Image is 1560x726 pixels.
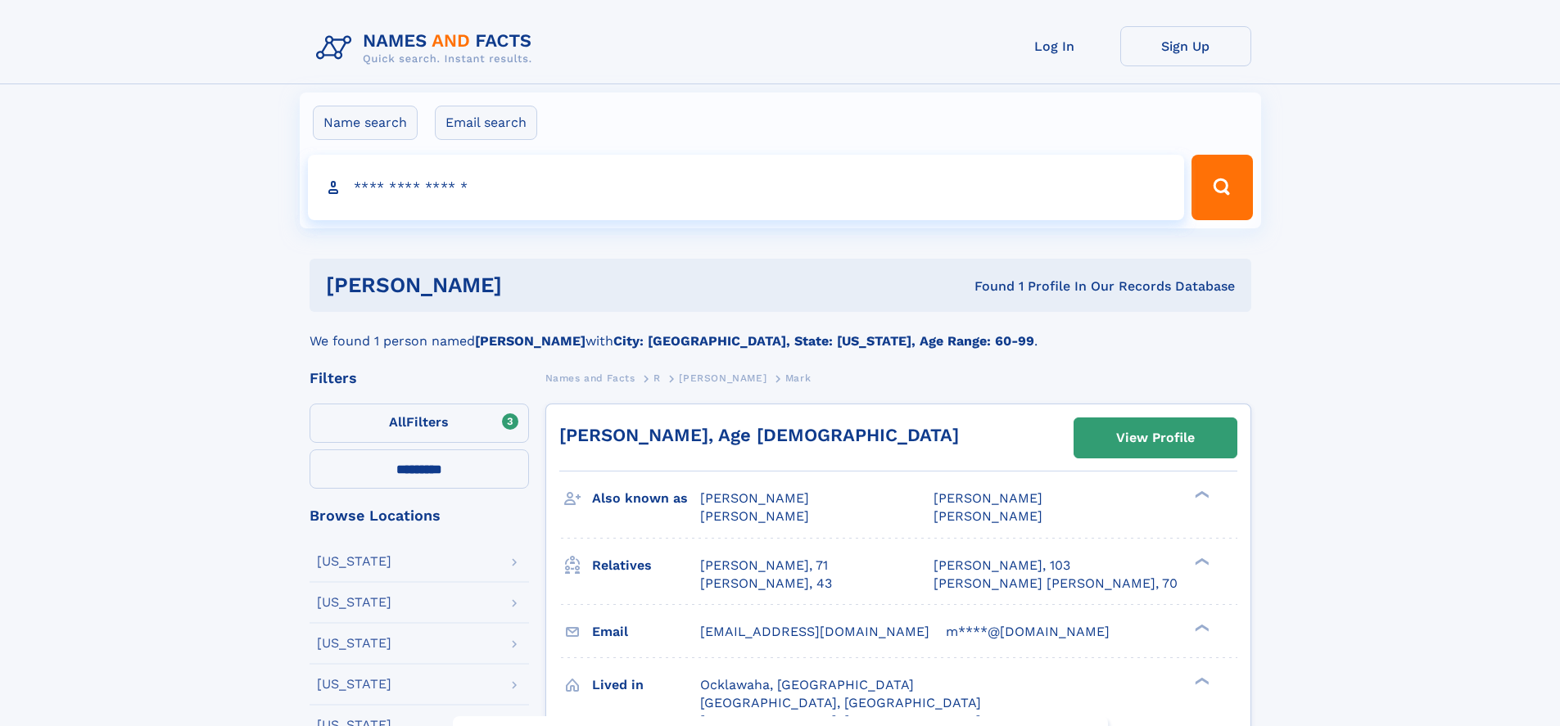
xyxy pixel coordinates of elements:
[653,368,661,388] a: R
[934,557,1070,575] a: [PERSON_NAME], 103
[700,624,929,639] span: [EMAIL_ADDRESS][DOMAIN_NAME]
[1191,489,1210,500] div: ❯
[934,508,1042,524] span: [PERSON_NAME]
[1191,675,1210,686] div: ❯
[389,414,406,430] span: All
[700,575,832,593] a: [PERSON_NAME], 43
[700,677,914,692] span: Ocklawaha, [GEOGRAPHIC_DATA]
[317,637,391,650] div: [US_STATE]
[592,552,700,579] h3: Relatives
[310,312,1251,351] div: We found 1 person named with .
[592,671,700,699] h3: Lived in
[317,596,391,609] div: [US_STATE]
[653,372,661,384] span: R
[310,508,529,523] div: Browse Locations
[559,425,959,445] a: [PERSON_NAME], Age [DEMOGRAPHIC_DATA]
[613,333,1034,349] b: City: [GEOGRAPHIC_DATA], State: [US_STATE], Age Range: 60-99
[679,372,766,384] span: [PERSON_NAME]
[313,106,418,140] label: Name search
[1120,26,1251,66] a: Sign Up
[989,26,1120,66] a: Log In
[1191,155,1252,220] button: Search Button
[700,557,828,575] a: [PERSON_NAME], 71
[1074,418,1237,458] a: View Profile
[317,678,391,691] div: [US_STATE]
[326,275,739,295] h1: [PERSON_NAME]
[435,106,537,140] label: Email search
[934,490,1042,506] span: [PERSON_NAME]
[592,618,700,646] h3: Email
[934,575,1178,593] a: [PERSON_NAME] [PERSON_NAME], 70
[679,368,766,388] a: [PERSON_NAME]
[310,26,545,70] img: Logo Names and Facts
[592,485,700,512] h3: Also known as
[1191,556,1210,566] div: ❯
[310,371,529,386] div: Filters
[738,277,1235,295] div: Found 1 Profile In Our Records Database
[545,368,635,388] a: Names and Facts
[1116,419,1195,457] div: View Profile
[317,555,391,568] div: [US_STATE]
[700,490,809,506] span: [PERSON_NAME]
[700,695,981,710] span: [GEOGRAPHIC_DATA], [GEOGRAPHIC_DATA]
[1191,622,1210,633] div: ❯
[785,372,811,384] span: Mark
[700,508,809,524] span: [PERSON_NAME]
[310,404,529,443] label: Filters
[475,333,586,349] b: [PERSON_NAME]
[308,155,1185,220] input: search input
